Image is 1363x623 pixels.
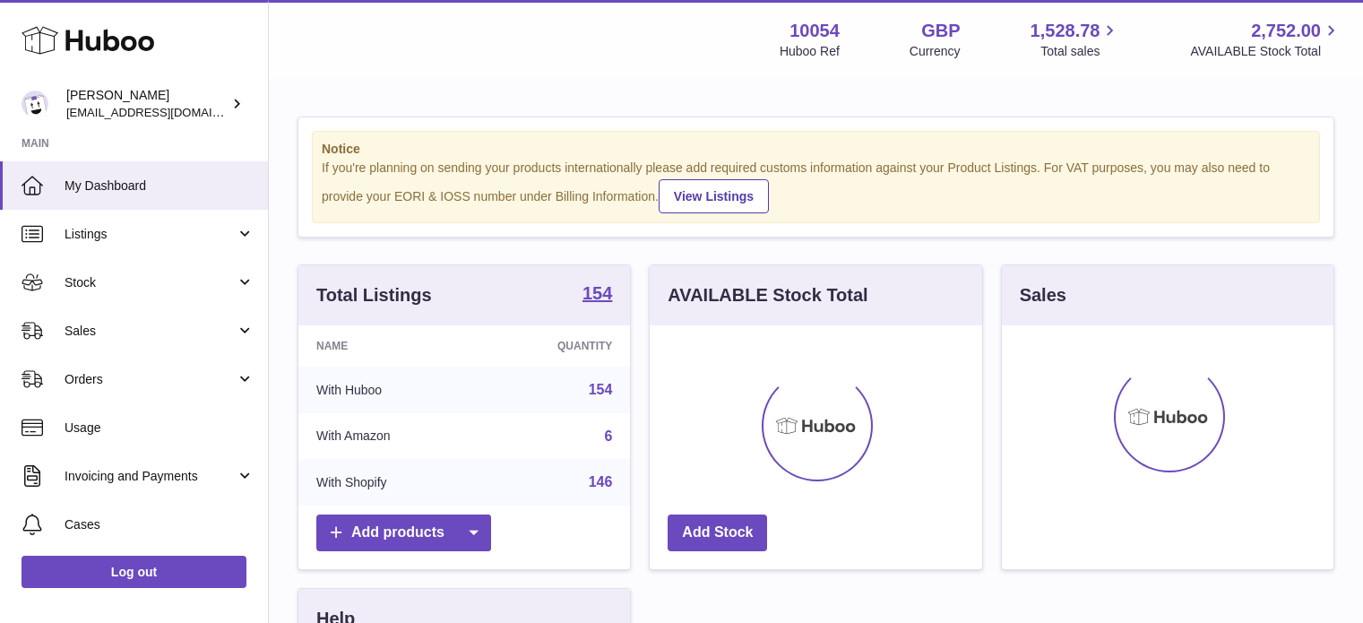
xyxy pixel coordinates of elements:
a: 154 [582,284,612,306]
div: Huboo Ref [780,43,840,60]
th: Quantity [480,325,631,367]
a: 154 [589,382,613,397]
span: 1,528.78 [1031,19,1100,43]
span: AVAILABLE Stock Total [1190,43,1341,60]
a: 2,752.00 AVAILABLE Stock Total [1190,19,1341,60]
span: [EMAIL_ADDRESS][DOMAIN_NAME] [66,105,263,119]
a: Add Stock [668,515,767,551]
span: 2,752.00 [1251,19,1321,43]
img: internalAdmin-10054@internal.huboo.com [22,91,48,117]
span: Stock [65,274,236,291]
strong: 10054 [789,19,840,43]
div: Currency [910,43,961,60]
h3: Total Listings [316,283,432,307]
a: 6 [604,428,612,444]
span: Total sales [1040,43,1120,60]
td: With Huboo [298,367,480,413]
h3: Sales [1020,283,1066,307]
span: Listings [65,226,236,243]
a: Add products [316,515,491,551]
td: With Amazon [298,413,480,460]
a: 146 [589,474,613,489]
a: View Listings [659,179,769,213]
span: Orders [65,371,236,388]
strong: 154 [582,284,612,302]
strong: GBP [921,19,960,43]
span: Sales [65,323,236,340]
div: [PERSON_NAME] [66,87,228,121]
span: Cases [65,516,254,533]
div: If you're planning on sending your products internationally please add required customs informati... [322,160,1310,213]
span: My Dashboard [65,177,254,195]
th: Name [298,325,480,367]
strong: Notice [322,141,1310,158]
span: Invoicing and Payments [65,468,236,485]
a: Log out [22,556,246,588]
span: Usage [65,420,254,437]
h3: AVAILABLE Stock Total [668,283,867,307]
td: With Shopify [298,459,480,506]
a: 1,528.78 Total sales [1031,19,1121,60]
